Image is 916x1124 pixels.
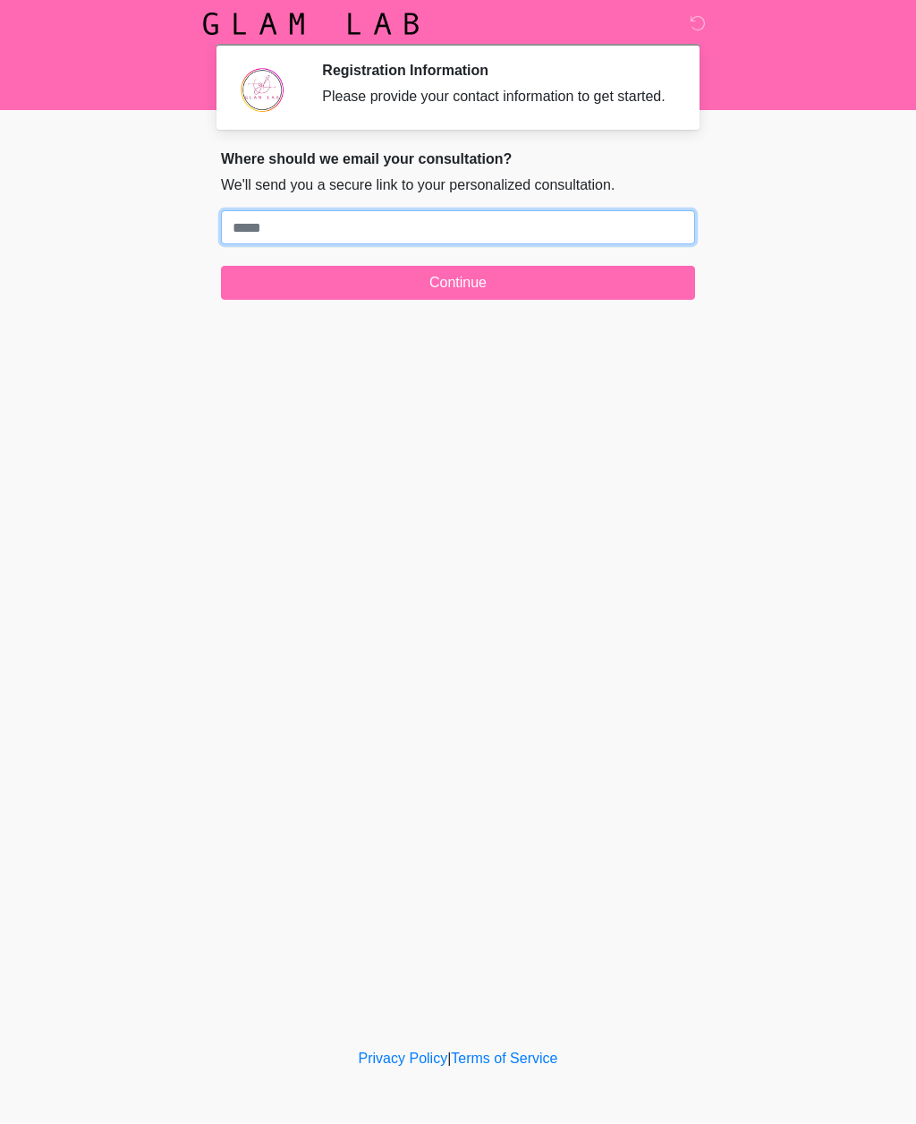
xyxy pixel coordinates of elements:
[221,175,695,197] p: We'll send you a secure link to your personalized consultation.
[447,1052,451,1067] a: |
[221,267,695,301] button: Continue
[203,13,419,36] img: Glam Lab Logo
[359,1052,448,1067] a: Privacy Policy
[322,63,668,80] h2: Registration Information
[451,1052,557,1067] a: Terms of Service
[322,87,668,108] div: Please provide your contact information to get started.
[234,63,288,116] img: Agent Avatar
[221,151,695,168] h2: Where should we email your consultation?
